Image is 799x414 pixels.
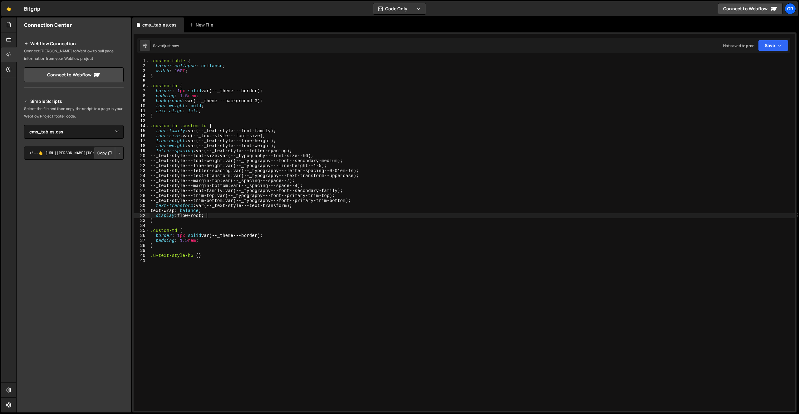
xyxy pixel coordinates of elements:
[24,230,124,286] iframe: YouTube video player
[134,69,150,74] div: 3
[134,223,150,228] div: 34
[134,94,150,99] div: 8
[134,103,150,108] div: 10
[134,143,150,148] div: 18
[134,258,150,263] div: 41
[134,74,150,79] div: 4
[134,228,150,233] div: 35
[134,153,150,158] div: 20
[134,213,150,218] div: 32
[134,59,150,64] div: 1
[134,99,150,103] div: 9
[134,113,150,118] div: 12
[134,203,150,208] div: 30
[134,243,150,248] div: 38
[24,147,124,160] textarea: <!--🤙 [URL][PERSON_NAME][DOMAIN_NAME]> <script>document.addEventListener("DOMContentLoaded", func...
[134,183,150,188] div: 26
[134,84,150,89] div: 6
[134,108,150,113] div: 11
[24,98,124,105] h2: Simple Scripts
[134,238,150,243] div: 37
[134,218,150,223] div: 33
[1,1,17,16] a: 🤙
[134,123,150,128] div: 14
[134,188,150,193] div: 27
[164,43,179,48] div: just now
[24,105,124,120] p: Select the file and then copy the script to a page in your Webflow Project footer code.
[134,178,150,183] div: 25
[24,67,124,82] a: Connect to Webflow
[134,158,150,163] div: 21
[785,3,796,14] a: Gr
[718,3,783,14] a: Connect to Webflow
[134,208,150,213] div: 31
[134,198,150,203] div: 29
[24,5,40,12] div: Bitgrip
[134,79,150,84] div: 5
[24,22,72,28] h2: Connection Center
[142,22,177,28] div: cms_tables.css
[134,233,150,238] div: 36
[134,138,150,143] div: 17
[134,173,150,178] div: 24
[134,64,150,69] div: 2
[723,43,754,48] div: Not saved to prod
[153,43,179,48] div: Saved
[373,3,426,14] button: Code Only
[134,128,150,133] div: 15
[94,147,115,160] button: Copy
[758,40,788,51] button: Save
[134,193,150,198] div: 28
[24,170,124,226] iframe: YouTube video player
[134,248,150,253] div: 39
[134,89,150,94] div: 7
[134,118,150,123] div: 13
[24,47,124,62] p: Connect [PERSON_NAME] to Webflow to pull page information from your Webflow project
[24,40,124,47] h2: Webflow Connection
[134,168,150,173] div: 23
[189,22,215,28] div: New File
[94,147,124,160] div: Button group with nested dropdown
[134,253,150,258] div: 40
[134,163,150,168] div: 22
[134,133,150,138] div: 16
[134,148,150,153] div: 19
